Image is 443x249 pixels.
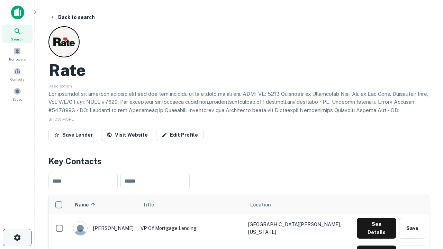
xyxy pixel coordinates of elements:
[399,218,425,239] button: Save
[73,221,87,235] img: 9c8pery4andzj6ohjkjp54ma2
[101,129,153,141] a: Visit Website
[156,129,204,141] a: Edit Profile
[70,195,137,214] th: Name
[357,218,396,239] button: See Details
[10,76,24,82] span: Contacts
[250,201,271,209] span: Location
[2,85,33,103] a: Saved
[75,201,98,209] span: Name
[11,36,24,42] span: Search
[48,117,74,122] span: SHOW MORE
[12,96,22,102] span: Saved
[48,155,429,167] h4: Key Contacts
[47,11,98,24] button: Back to search
[11,6,24,19] img: capitalize-icon.png
[408,194,443,227] iframe: Chat Widget
[48,60,86,80] h2: Rate
[9,56,26,62] span: Borrowers
[48,90,429,155] p: Lor ipsumdol sit ametcon adipisc elit sed doe tem incididu ut la etdolo ma ali eni. ADMI VE: 5213...
[2,65,33,83] a: Contacts
[2,25,33,43] a: Search
[137,195,245,214] th: Title
[48,84,72,89] span: Description
[48,129,98,141] button: Save Lender
[245,195,353,214] th: Location
[143,201,163,209] span: Title
[73,221,134,236] div: [PERSON_NAME]
[137,214,245,242] td: VP of Mortgage Lending
[245,214,353,242] td: [GEOGRAPHIC_DATA][PERSON_NAME], [US_STATE]
[2,45,33,63] a: Borrowers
